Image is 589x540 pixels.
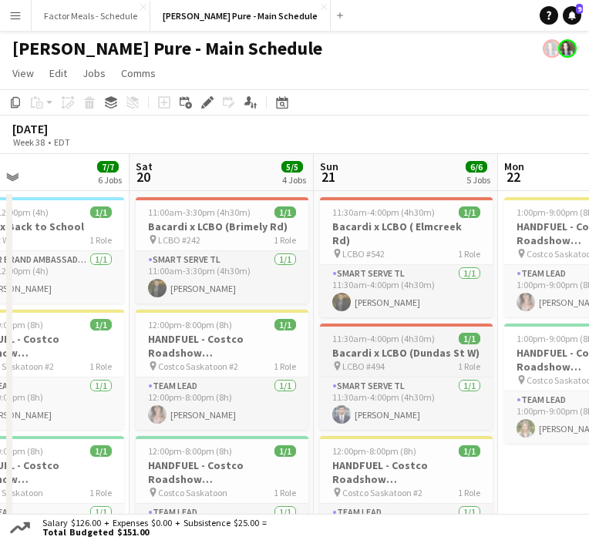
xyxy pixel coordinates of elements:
div: 4 Jobs [282,174,306,186]
span: 1/1 [90,445,112,457]
span: Mon [504,159,524,173]
app-card-role: Team Lead1/112:00pm-8:00pm (8h)[PERSON_NAME] [136,377,308,430]
app-job-card: 11:30am-4:00pm (4h30m)1/1Bacardi x LCBO (Dundas St W) LCBO #4941 RoleSmart Serve TL1/111:30am-4:0... [320,324,493,430]
span: 1/1 [90,319,112,330]
h1: [PERSON_NAME] Pure - Main Schedule [12,37,322,60]
span: 1/1 [459,333,480,344]
span: 6/6 [466,161,487,173]
div: 5 Jobs [466,174,490,186]
button: Factor Meals - Schedule [32,1,150,31]
app-job-card: 12:00pm-8:00pm (8h)1/1HANDFUEL - Costco Roadshow [GEOGRAPHIC_DATA], [GEOGRAPHIC_DATA] Costco Sask... [136,310,308,430]
span: 20 [133,168,153,186]
span: 1 Role [458,361,480,372]
span: Total Budgeted $151.00 [42,528,267,537]
span: 1 Role [274,487,296,498]
span: 9 [576,4,583,14]
div: [DATE] [12,121,106,136]
span: 1/1 [274,206,296,218]
span: LCBO #494 [342,361,385,372]
a: Comms [115,63,162,83]
span: 1 Role [274,234,296,246]
app-job-card: 11:30am-4:00pm (4h30m)1/1Bacardi x LCBO ( Elmcreek Rd) LCBO #5421 RoleSmart Serve TL1/111:30am-4:... [320,197,493,317]
span: 12:00pm-8:00pm (8h) [148,319,232,330]
span: Jobs [82,66,106,80]
span: Sun [320,159,338,173]
app-card-role: Smart Serve TL1/111:00am-3:30pm (4h30m)[PERSON_NAME] [136,251,308,304]
span: 1/1 [274,445,296,457]
a: View [6,63,40,83]
div: EDT [54,136,70,148]
span: Comms [121,66,156,80]
span: Costco Saskatoon [158,487,227,498]
span: 1 Role [458,248,480,260]
h3: Bacardi x LCBO (Dundas St W) [320,346,493,360]
span: 12:00pm-8:00pm (8h) [148,445,232,457]
app-card-role: Smart Serve TL1/111:30am-4:00pm (4h30m)[PERSON_NAME] [320,377,493,430]
span: 11:30am-4:00pm (4h30m) [332,206,435,218]
span: 22 [502,168,524,186]
span: 1 Role [89,361,112,372]
span: View [12,66,34,80]
span: LCBO #542 [342,248,385,260]
h3: Bacardi x LCBO (Brimely Rd) [136,220,308,233]
span: Sat [136,159,153,173]
span: Costco Saskatoon #2 [158,361,238,372]
span: 5/5 [281,161,303,173]
span: 11:00am-3:30pm (4h30m) [148,206,251,218]
div: Salary $126.00 + Expenses $0.00 + Subsistence $25.00 = [33,518,270,537]
span: 1 Role [274,361,296,372]
a: Jobs [76,63,112,83]
h3: HANDFUEL - Costco Roadshow [GEOGRAPHIC_DATA], [GEOGRAPHIC_DATA] [320,458,493,486]
span: 1 Role [458,487,480,498]
span: Week 38 [9,136,48,148]
span: LCBO #242 [158,234,200,246]
span: 7/7 [97,161,119,173]
h3: Bacardi x LCBO ( Elmcreek Rd) [320,220,493,247]
span: 1/1 [90,206,112,218]
span: 1 Role [89,487,112,498]
button: [PERSON_NAME] Pure - Main Schedule [150,1,331,31]
app-user-avatar: Ashleigh Rains [543,39,561,58]
span: Costco Saskatoon #2 [342,487,422,498]
h3: HANDFUEL - Costco Roadshow [GEOGRAPHIC_DATA], [GEOGRAPHIC_DATA] [136,332,308,360]
a: Edit [43,63,73,83]
span: 1/1 [459,206,480,218]
span: 11:30am-4:00pm (4h30m) [332,333,435,344]
app-job-card: 11:00am-3:30pm (4h30m)1/1Bacardi x LCBO (Brimely Rd) LCBO #2421 RoleSmart Serve TL1/111:00am-3:30... [136,197,308,304]
span: Edit [49,66,67,80]
span: 1 Role [89,234,112,246]
div: 6 Jobs [98,174,122,186]
span: 21 [318,168,338,186]
span: 1/1 [459,445,480,457]
span: 12:00pm-8:00pm (8h) [332,445,416,457]
app-user-avatar: Ashleigh Rains [558,39,577,58]
h3: HANDFUEL - Costco Roadshow [GEOGRAPHIC_DATA], [GEOGRAPHIC_DATA] [136,458,308,486]
a: 9 [563,6,581,25]
app-card-role: Smart Serve TL1/111:30am-4:00pm (4h30m)[PERSON_NAME] [320,265,493,317]
span: 1/1 [274,319,296,330]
